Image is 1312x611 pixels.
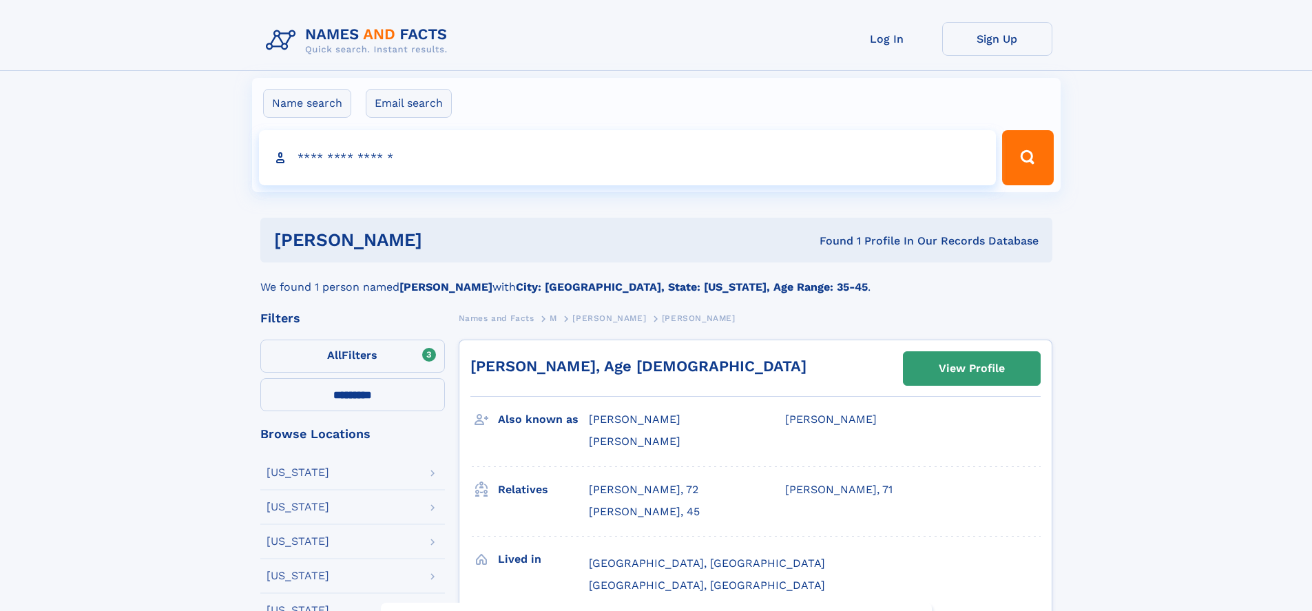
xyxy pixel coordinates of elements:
[260,22,459,59] img: Logo Names and Facts
[662,313,736,323] span: [PERSON_NAME]
[470,358,806,375] a: [PERSON_NAME], Age [DEMOGRAPHIC_DATA]
[327,349,342,362] span: All
[550,309,557,327] a: M
[832,22,942,56] a: Log In
[939,353,1005,384] div: View Profile
[621,234,1039,249] div: Found 1 Profile In Our Records Database
[399,280,492,293] b: [PERSON_NAME]
[516,280,868,293] b: City: [GEOGRAPHIC_DATA], State: [US_STATE], Age Range: 35-45
[589,504,700,519] a: [PERSON_NAME], 45
[589,557,825,570] span: [GEOGRAPHIC_DATA], [GEOGRAPHIC_DATA]
[259,130,997,185] input: search input
[498,408,589,431] h3: Also known as
[550,313,557,323] span: M
[366,89,452,118] label: Email search
[498,548,589,571] h3: Lived in
[260,428,445,440] div: Browse Locations
[572,313,646,323] span: [PERSON_NAME]
[572,309,646,327] a: [PERSON_NAME]
[263,89,351,118] label: Name search
[260,340,445,373] label: Filters
[260,262,1052,296] div: We found 1 person named with .
[498,478,589,501] h3: Relatives
[267,467,329,478] div: [US_STATE]
[260,312,445,324] div: Filters
[904,352,1040,385] a: View Profile
[589,579,825,592] span: [GEOGRAPHIC_DATA], [GEOGRAPHIC_DATA]
[267,536,329,547] div: [US_STATE]
[785,413,877,426] span: [PERSON_NAME]
[267,501,329,512] div: [US_STATE]
[589,435,680,448] span: [PERSON_NAME]
[942,22,1052,56] a: Sign Up
[267,570,329,581] div: [US_STATE]
[459,309,534,327] a: Names and Facts
[589,482,698,497] a: [PERSON_NAME], 72
[274,231,621,249] h1: [PERSON_NAME]
[1002,130,1053,185] button: Search Button
[785,482,893,497] a: [PERSON_NAME], 71
[589,413,680,426] span: [PERSON_NAME]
